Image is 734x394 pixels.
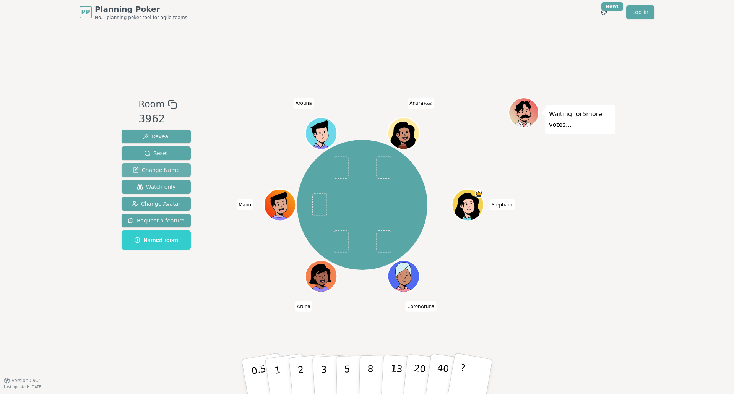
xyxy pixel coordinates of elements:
[601,2,623,11] div: New!
[134,236,178,244] span: Named room
[128,217,185,224] span: Request a feature
[132,200,181,208] span: Change Avatar
[95,15,187,21] span: No.1 planning poker tool for agile teams
[143,133,170,140] span: Reveal
[122,180,191,194] button: Watch only
[4,385,43,389] span: Last updated: [DATE]
[237,199,253,210] span: Click to change your name
[80,4,187,21] a: PPPlanning PokerNo.1 planning poker tool for agile teams
[122,214,191,227] button: Request a feature
[122,197,191,211] button: Change Avatar
[388,118,418,148] button: Click to change your avatar
[408,98,434,109] span: Click to change your name
[144,149,168,157] span: Reset
[138,97,164,111] span: Room
[81,8,90,17] span: PP
[294,98,314,109] span: Click to change your name
[122,163,191,177] button: Change Name
[626,5,654,19] a: Log in
[423,102,432,105] span: (you)
[95,4,187,15] span: Planning Poker
[4,378,40,384] button: Version0.9.2
[11,378,40,384] span: Version 0.9.2
[138,111,177,127] div: 3962
[490,199,515,210] span: Click to change your name
[475,190,483,198] span: Stephane is the host
[122,230,191,250] button: Named room
[405,301,436,311] span: Click to change your name
[549,109,612,130] p: Waiting for 5 more votes...
[597,5,611,19] button: New!
[122,146,191,160] button: Reset
[295,301,312,311] span: Click to change your name
[133,166,180,174] span: Change Name
[122,130,191,143] button: Reveal
[137,183,176,191] span: Watch only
